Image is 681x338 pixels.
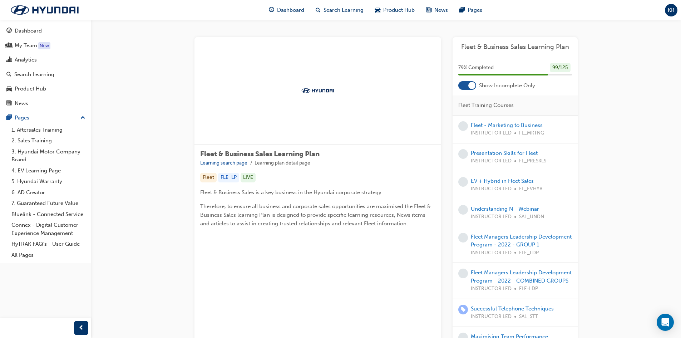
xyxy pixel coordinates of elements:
[471,185,512,193] span: INSTRUCTOR LED
[3,111,88,124] button: Pages
[218,173,239,182] div: FLE_LP
[369,3,420,18] a: car-iconProduct Hub
[471,249,512,257] span: INSTRUCTOR LED
[550,63,571,73] div: 99 / 125
[15,27,42,35] div: Dashboard
[434,6,448,14] span: News
[15,85,46,93] div: Product Hub
[9,165,88,176] a: 4. EV Learning Page
[310,3,369,18] a: search-iconSearch Learning
[471,305,554,312] a: Successful Telephone Techniques
[277,6,304,14] span: Dashboard
[38,42,50,49] div: Tooltip anchor
[519,157,546,165] span: FL_PRESKLS
[519,249,539,257] span: FLE_LDP
[9,198,88,209] a: 7. Guaranteed Future Value
[14,70,54,79] div: Search Learning
[298,87,337,94] img: Trak
[6,86,12,92] span: car-icon
[200,173,217,182] div: Fleet
[458,269,468,278] span: learningRecordVerb_NONE-icon
[3,24,88,38] a: Dashboard
[9,176,88,187] a: 5. Hyundai Warranty
[79,324,84,333] span: prev-icon
[15,56,37,64] div: Analytics
[15,114,29,122] div: Pages
[471,157,512,165] span: INSTRUCTOR LED
[3,68,88,81] a: Search Learning
[471,150,538,156] a: Presentation Skills for Fleet
[519,213,544,221] span: SAL_UNDN
[80,113,85,123] span: up-icon
[3,53,88,67] a: Analytics
[426,6,431,15] span: news-icon
[375,6,380,15] span: car-icon
[200,160,247,166] a: Learning search page
[471,285,512,293] span: INSTRUCTOR LED
[471,234,572,248] a: Fleet Managers Leadership Development Program - 2022 - GROUP 1
[3,23,88,111] button: DashboardMy TeamAnalyticsSearch LearningProduct HubNews
[3,82,88,95] a: Product Hub
[471,213,512,221] span: INSTRUCTOR LED
[458,177,468,187] span: learningRecordVerb_NONE-icon
[420,3,454,18] a: news-iconNews
[519,313,538,321] span: SAL_STT
[6,115,12,121] span: pages-icon
[200,189,383,196] span: Fleet & Business Sales is a key business in the Hyundai corporate strategy.
[6,43,12,49] span: people-icon
[6,28,12,34] span: guage-icon
[383,6,415,14] span: Product Hub
[15,41,37,50] div: My Team
[458,233,468,243] span: learningRecordVerb_NONE-icon
[459,6,465,15] span: pages-icon
[471,129,512,137] span: INSTRUCTOR LED
[255,159,310,167] li: Learning plan detail page
[468,6,482,14] span: Pages
[9,187,88,198] a: 6. AD Creator
[9,146,88,165] a: 3. Hyundai Motor Company Brand
[665,4,677,16] button: KR
[458,64,494,72] span: 79 % Completed
[15,99,28,108] div: News
[9,239,88,250] a: HyTRAK FAQ's - User Guide
[9,209,88,220] a: Bluelink - Connected Service
[324,6,364,14] span: Search Learning
[519,285,538,293] span: FLE-LDP
[9,124,88,136] a: 1. Aftersales Training
[471,313,512,321] span: INSTRUCTOR LED
[458,101,514,109] span: Fleet Training Courses
[458,43,572,51] a: Fleet & Business Sales Learning Plan
[471,178,534,184] a: EV + Hybrid in Fleet Sales
[458,149,468,159] span: learningRecordVerb_NONE-icon
[263,3,310,18] a: guage-iconDashboard
[657,314,674,331] div: Open Intercom Messenger
[9,250,88,261] a: All Pages
[458,121,468,131] span: learningRecordVerb_NONE-icon
[471,269,572,284] a: Fleet Managers Leadership Development Program - 2022 - COMBINED GROUPS
[458,205,468,215] span: learningRecordVerb_NONE-icon
[241,173,256,182] div: LIVE
[4,3,86,18] img: Trak
[668,6,675,14] span: KR
[316,6,321,15] span: search-icon
[479,82,535,90] span: Show Incomplete Only
[3,97,88,110] a: News
[6,101,12,107] span: news-icon
[6,57,12,63] span: chart-icon
[3,39,88,52] a: My Team
[269,6,274,15] span: guage-icon
[458,305,468,314] span: learningRecordVerb_ENROLL-icon
[9,220,88,239] a: Connex - Digital Customer Experience Management
[471,206,539,212] a: Understanding N - Webinar
[6,72,11,78] span: search-icon
[200,150,320,158] span: Fleet & Business Sales Learning Plan
[519,129,544,137] span: FL_MKTNG
[471,122,543,128] a: Fleet - Marketing to Business
[200,203,432,227] span: Therefore, to ensure all business and corporate sales opportunities are maximised the Fleet & Bus...
[519,185,543,193] span: FL_EVHYB
[9,135,88,146] a: 2. Sales Training
[454,3,488,18] a: pages-iconPages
